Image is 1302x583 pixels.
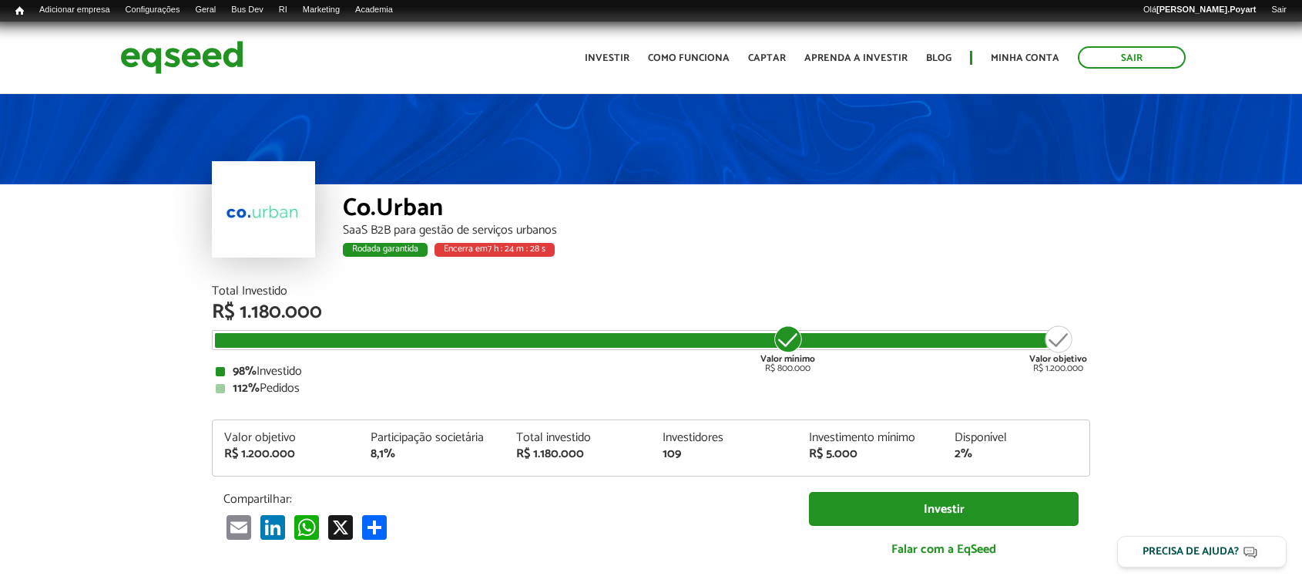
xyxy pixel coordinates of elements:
[224,448,347,460] div: R$ 1.200.000
[955,448,1078,460] div: 2%
[233,361,257,382] strong: 98%
[663,432,786,444] div: Investidores
[435,243,555,257] div: Encerra em
[212,285,1090,298] div: Total Investido
[120,37,243,78] img: EqSeed
[648,53,730,63] a: Como funciona
[809,492,1079,527] a: Investir
[371,448,494,460] div: 8,1%
[271,4,295,16] a: RI
[347,4,401,16] a: Academia
[343,196,1090,224] div: Co.Urban
[32,4,118,16] a: Adicionar empresa
[488,241,545,256] span: 7 h : 24 m : 28 s
[216,382,1086,395] div: Pedidos
[187,4,223,16] a: Geral
[809,448,932,460] div: R$ 5.000
[1263,4,1294,16] a: Sair
[926,53,951,63] a: Blog
[1029,324,1087,373] div: R$ 1.200.000
[748,53,786,63] a: Captar
[516,448,639,460] div: R$ 1.180.000
[516,432,639,444] div: Total investido
[325,514,356,540] a: X
[359,514,390,540] a: Share
[1156,5,1256,14] strong: [PERSON_NAME].Poyart
[8,4,32,19] a: Início
[15,5,24,16] span: Início
[809,432,932,444] div: Investimento mínimo
[371,432,494,444] div: Participação societária
[212,302,1090,322] div: R$ 1.180.000
[955,432,1078,444] div: Disponível
[585,53,629,63] a: Investir
[223,492,786,507] p: Compartilhar:
[295,4,347,16] a: Marketing
[291,514,322,540] a: WhatsApp
[216,366,1086,378] div: Investido
[233,378,260,399] strong: 112%
[1078,46,1186,69] a: Sair
[663,448,786,460] div: 109
[1136,4,1264,16] a: Olá[PERSON_NAME].Poyart
[1029,352,1087,366] strong: Valor objetivo
[343,224,1090,237] div: SaaS B2B para gestão de serviços urbanos
[223,514,254,540] a: Email
[223,4,271,16] a: Bus Dev
[991,53,1059,63] a: Minha conta
[804,53,908,63] a: Aprenda a investir
[343,243,428,257] div: Rodada garantida
[257,514,288,540] a: LinkedIn
[759,324,817,373] div: R$ 800.000
[809,534,1079,565] a: Falar com a EqSeed
[118,4,188,16] a: Configurações
[224,432,347,444] div: Valor objetivo
[760,352,815,366] strong: Valor mínimo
